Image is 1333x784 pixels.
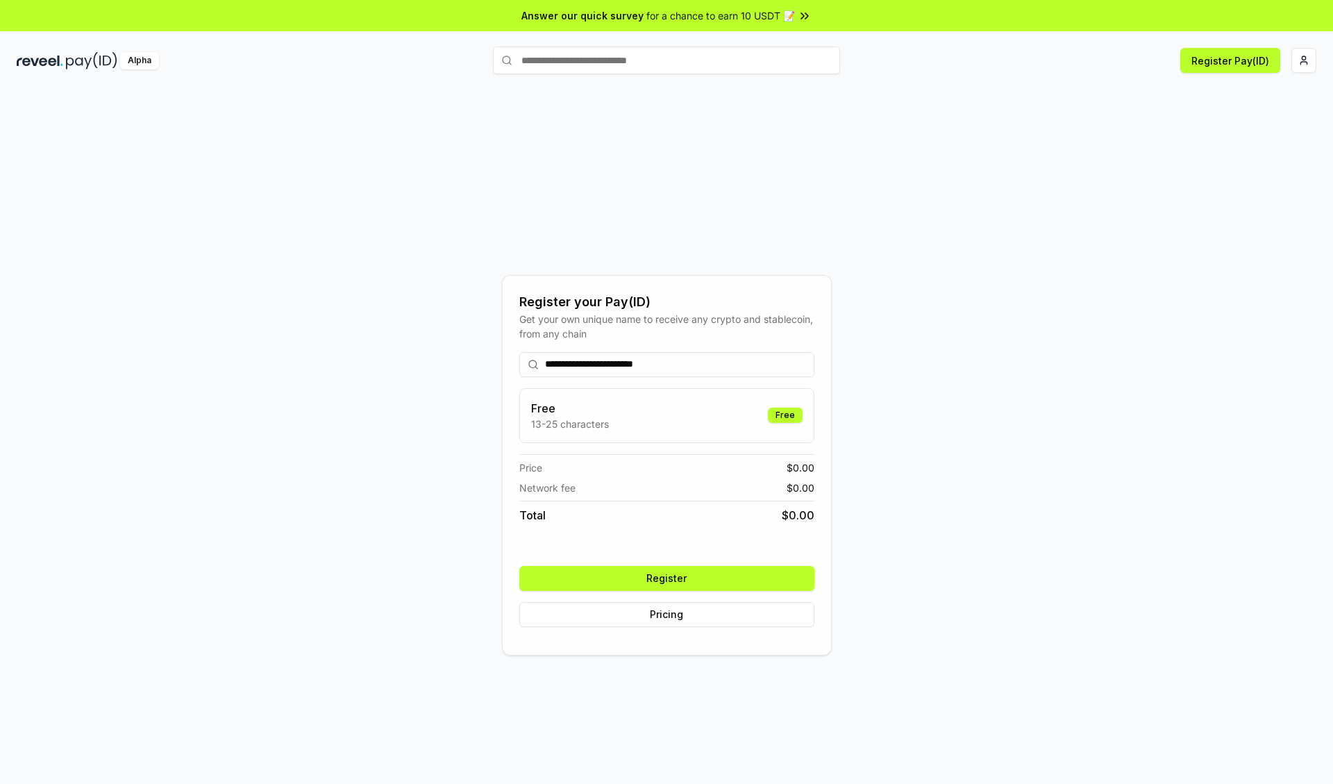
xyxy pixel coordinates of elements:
[787,460,814,475] span: $ 0.00
[531,400,609,417] h3: Free
[782,507,814,524] span: $ 0.00
[519,460,542,475] span: Price
[519,566,814,591] button: Register
[519,507,546,524] span: Total
[519,292,814,312] div: Register your Pay(ID)
[120,52,159,69] div: Alpha
[531,417,609,431] p: 13-25 characters
[521,8,644,23] span: Answer our quick survey
[519,312,814,341] div: Get your own unique name to receive any crypto and stablecoin, from any chain
[646,8,795,23] span: for a chance to earn 10 USDT 📝
[768,408,803,423] div: Free
[519,602,814,627] button: Pricing
[1180,48,1280,73] button: Register Pay(ID)
[519,481,576,495] span: Network fee
[787,481,814,495] span: $ 0.00
[66,52,117,69] img: pay_id
[17,52,63,69] img: reveel_dark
